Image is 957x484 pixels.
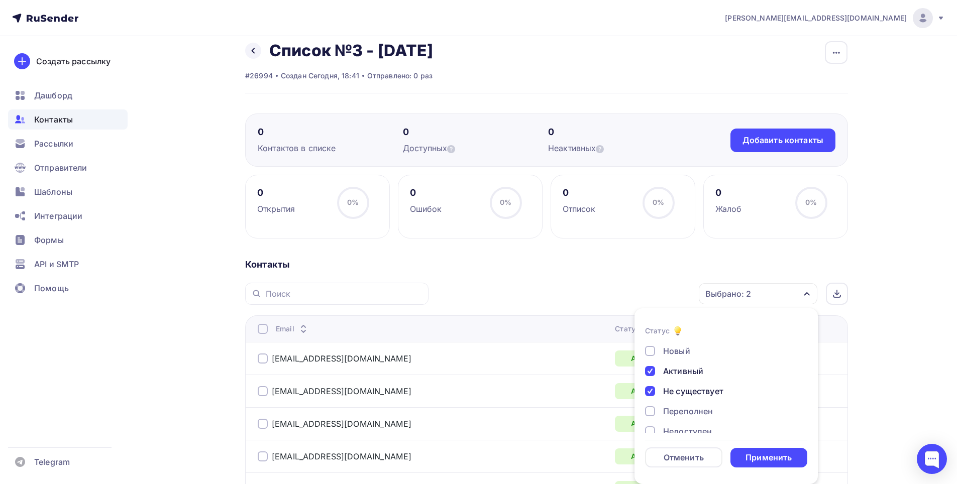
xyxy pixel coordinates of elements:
[403,142,548,154] div: Доступных
[563,187,596,199] div: 0
[34,113,73,126] span: Контакты
[34,186,72,198] span: Шаблоны
[272,419,411,429] a: [EMAIL_ADDRESS][DOMAIN_NAME]
[8,85,128,105] a: Дашборд
[410,187,442,199] div: 0
[725,8,945,28] a: [PERSON_NAME][EMAIL_ADDRESS][DOMAIN_NAME]
[615,416,683,432] div: Активный
[8,134,128,154] a: Рассылки
[653,198,664,206] span: 0%
[615,383,683,399] div: Активный
[347,198,359,206] span: 0%
[269,41,434,61] h2: Список №3 - [DATE]
[34,138,73,150] span: Рассылки
[615,350,683,367] div: Активный
[664,451,704,463] div: Отменить
[563,203,596,215] div: Отписок
[8,158,128,178] a: Отправители
[36,55,111,67] div: Создать рассылку
[663,365,703,377] div: Активный
[663,425,712,437] div: Недоступен
[634,308,818,484] ul: Выбрано: 2
[615,324,655,334] div: Статус
[257,203,295,215] div: Открытия
[410,203,442,215] div: Ошибок
[258,142,403,154] div: Контактов в списке
[715,203,742,215] div: Жалоб
[663,345,690,357] div: Новый
[34,162,87,174] span: Отправители
[34,282,69,294] span: Помощь
[272,386,411,396] a: [EMAIL_ADDRESS][DOMAIN_NAME]
[272,451,411,461] a: [EMAIL_ADDRESS][DOMAIN_NAME]
[663,385,723,397] div: Не существует
[8,182,128,202] a: Шаблоны
[34,258,79,270] span: API и SMTP
[367,71,433,81] div: Отправлено: 0 раз
[245,71,273,81] div: #26994
[258,126,403,138] div: 0
[645,326,670,336] div: Статус
[705,288,751,300] div: Выбрано: 2
[746,452,792,463] div: Применить
[34,456,70,468] span: Telegram
[500,198,511,206] span: 0%
[548,142,693,154] div: Неактивных
[8,230,128,250] a: Формы
[548,126,693,138] div: 0
[245,259,848,271] div: Контакты
[272,353,411,364] a: [EMAIL_ADDRESS][DOMAIN_NAME]
[403,126,548,138] div: 0
[276,324,309,334] div: Email
[257,187,295,199] div: 0
[805,198,817,206] span: 0%
[266,288,422,299] input: Поиск
[34,89,72,101] span: Дашборд
[698,283,818,305] button: Выбрано: 2
[663,405,713,417] div: Переполнен
[715,187,742,199] div: 0
[8,109,128,130] a: Контакты
[34,210,82,222] span: Интеграции
[742,135,823,146] div: Добавить контакты
[615,448,683,464] div: Активный
[281,71,359,81] div: Создан Сегодня, 18:41
[34,234,64,246] span: Формы
[725,13,907,23] span: [PERSON_NAME][EMAIL_ADDRESS][DOMAIN_NAME]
